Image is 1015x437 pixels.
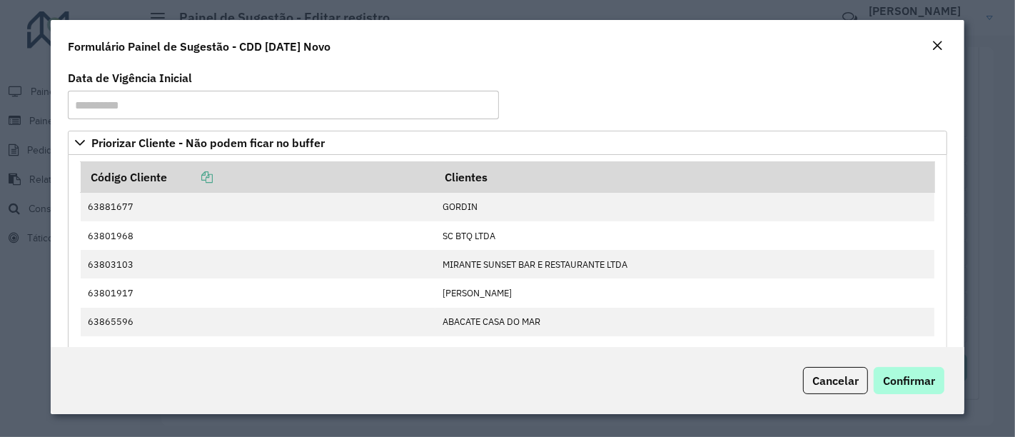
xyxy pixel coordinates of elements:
[883,373,935,388] span: Confirmar
[812,373,859,388] span: Cancelar
[874,367,944,394] button: Confirmar
[931,40,943,51] em: Fechar
[91,137,325,149] span: Priorizar Cliente - Não podem ficar no buffer
[803,367,868,394] button: Cancelar
[81,193,435,221] td: 63881677
[81,162,435,193] th: Código Cliente
[435,250,935,278] td: MIRANTE SUNSET BAR E RESTAURANTE LTDA
[81,308,435,336] td: 63865596
[927,37,947,56] button: Close
[81,336,435,365] td: 63875245
[435,308,935,336] td: ABACATE CASA DO MAR
[68,131,947,155] a: Priorizar Cliente - Não podem ficar no buffer
[81,221,435,250] td: 63801968
[435,336,935,365] td: SUPERCOP NEOPOLIS
[81,278,435,307] td: 63801917
[435,193,935,221] td: GORDIN
[68,38,330,55] h4: Formulário Painel de Sugestão - CDD [DATE] Novo
[435,162,935,193] th: Clientes
[81,250,435,278] td: 63803103
[435,221,935,250] td: SC BTQ LTDA
[68,69,192,86] label: Data de Vigência Inicial
[435,278,935,307] td: [PERSON_NAME]
[167,170,213,184] a: Copiar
